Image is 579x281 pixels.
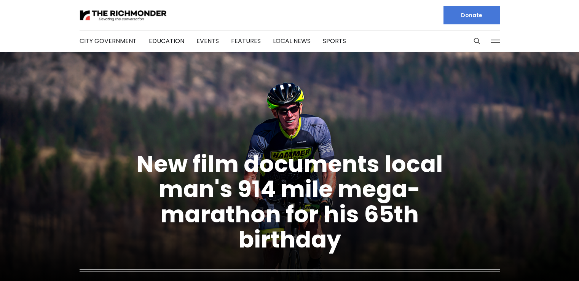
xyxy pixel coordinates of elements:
img: The Richmonder [80,9,167,22]
a: Sports [323,37,346,45]
button: Search this site [471,35,483,47]
a: New film documents local man's 914 mile mega-marathon for his 65th birthday [136,148,443,255]
a: Features [231,37,261,45]
a: Education [149,37,184,45]
a: Donate [443,6,500,24]
a: Local News [273,37,311,45]
a: City Government [80,37,137,45]
a: Events [196,37,219,45]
